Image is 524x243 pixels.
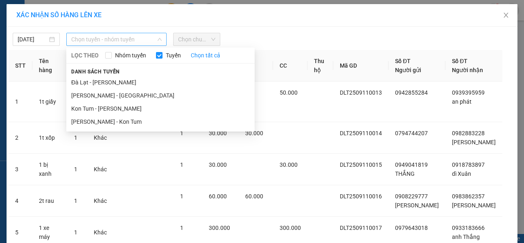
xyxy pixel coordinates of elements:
span: 1 [74,134,77,141]
span: 1 [180,161,183,168]
span: 30.000 [209,161,227,168]
td: 2t rau [32,185,68,217]
span: [PERSON_NAME] [452,202,496,209]
th: Mã GD [333,50,388,82]
span: DLT2509110014 [340,130,382,136]
span: 1 [180,130,183,136]
th: Tên hàng [32,50,68,82]
td: Khác [87,122,113,154]
span: XÁC NHẬN SỐ HÀNG LÊN XE [16,11,102,19]
span: THẮNG [395,170,415,177]
span: 0908229777 [395,193,428,200]
span: anh Thắng [452,234,480,240]
td: Khác [87,154,113,185]
span: 0982883228 [452,130,485,136]
span: LỌC THEO [71,51,99,60]
span: 0933183666 [452,225,485,231]
span: Số ĐT [395,58,411,64]
span: dì Xuân [452,170,471,177]
div: Gửi: VP [GEOGRAPHIC_DATA] [6,48,81,65]
span: DLT2509110013 [340,89,382,96]
span: Danh sách tuyến [66,68,125,75]
span: 0983862357 [452,193,485,200]
span: Chọn chuyến [178,33,215,45]
span: 0942855284 [395,89,428,96]
span: DLT2509110016 [340,193,382,200]
td: 2 [9,122,32,154]
td: Khác [87,185,113,217]
span: 60.000 [209,193,227,200]
span: an phát [452,98,472,105]
span: Số ĐT [452,58,468,64]
span: down [157,37,162,42]
span: 0918783897 [452,161,485,168]
td: 4 [9,185,32,217]
span: 0979643018 [395,225,428,231]
span: 0939395959 [452,89,485,96]
span: 50.000 [280,89,298,96]
span: 30.000 [209,130,227,136]
span: 1 [74,198,77,204]
span: DLT2509110015 [340,161,382,168]
span: 0949041819 [395,161,428,168]
input: 12/09/2025 [18,35,47,44]
span: close [503,12,509,18]
span: 300.000 [209,225,230,231]
td: 1 [9,82,32,122]
span: 0794744207 [395,130,428,136]
span: 60.000 [245,193,263,200]
td: 1t xốp [32,122,68,154]
span: 300.000 [280,225,301,231]
span: Người nhận [452,67,483,73]
button: Close [495,4,517,27]
td: 1 bị xanh [32,154,68,185]
li: Kon Tum - [PERSON_NAME] [66,102,255,115]
td: 3 [9,154,32,185]
span: Tuyến [163,51,184,60]
span: 1 [74,166,77,173]
th: CC [273,50,307,82]
span: 1 [180,225,183,231]
span: Nhóm tuyến [112,51,149,60]
span: [PERSON_NAME] [452,139,496,145]
div: Nhận: VP [PERSON_NAME] [86,48,147,65]
span: Người gửi [395,67,421,73]
th: Thu hộ [307,50,333,82]
span: 1 [74,229,77,236]
li: [PERSON_NAME] - Kon Tum [66,115,255,128]
span: [PERSON_NAME] [395,202,439,209]
li: [PERSON_NAME] - [GEOGRAPHIC_DATA] [66,89,255,102]
a: Chọn tất cả [191,51,220,60]
span: 1 [180,193,183,200]
span: 30.000 [280,161,298,168]
th: CR [239,50,273,82]
td: 1t giấy [32,82,68,122]
span: 30.000 [245,130,263,136]
li: Đà Lạt - [PERSON_NAME] [66,76,255,89]
span: DLT2509110017 [340,225,382,231]
text: DLT2509120004 [46,34,107,43]
span: Chọn tuyến - nhóm tuyến [71,33,162,45]
th: STT [9,50,32,82]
